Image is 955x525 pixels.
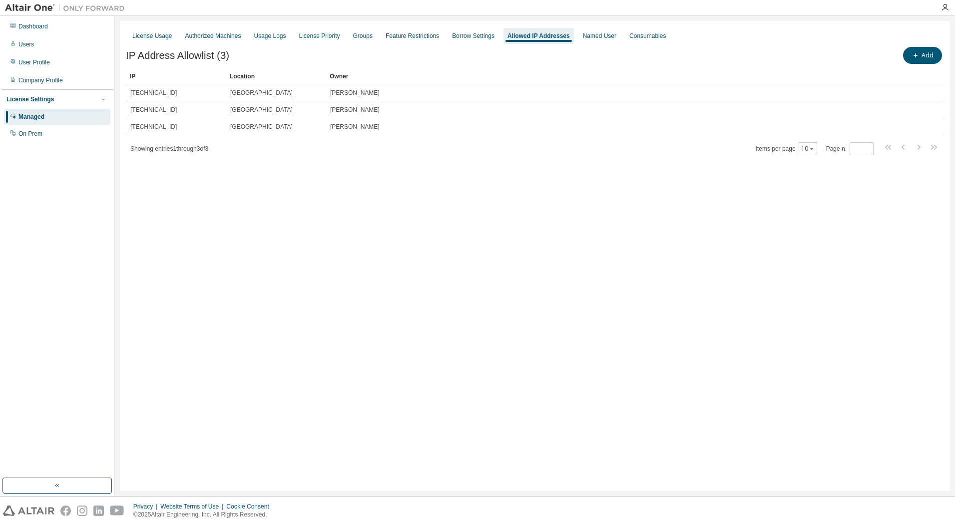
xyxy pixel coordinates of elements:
[226,503,275,511] div: Cookie Consent
[130,145,208,152] span: Showing entries 1 through 3 of 3
[330,68,916,84] div: Owner
[230,68,322,84] div: Location
[93,506,104,516] img: linkedin.svg
[60,506,71,516] img: facebook.svg
[230,106,293,114] span: [GEOGRAPHIC_DATA]
[126,50,229,61] span: IP Address Allowlist (3)
[801,145,815,153] button: 10
[160,503,226,511] div: Website Terms of Use
[6,95,54,103] div: License Settings
[629,32,666,40] div: Consumables
[330,89,380,97] span: [PERSON_NAME]
[133,503,160,511] div: Privacy
[583,32,616,40] div: Named User
[330,106,380,114] span: [PERSON_NAME]
[903,47,942,64] button: Add
[18,130,42,138] div: On Prem
[330,123,380,131] span: [PERSON_NAME]
[130,68,222,84] div: IP
[254,32,286,40] div: Usage Logs
[299,32,340,40] div: License Priority
[132,32,172,40] div: License Usage
[133,511,275,519] p: © 2025 Altair Engineering, Inc. All Rights Reserved.
[185,32,241,40] div: Authorized Machines
[5,3,130,13] img: Altair One
[18,113,44,121] div: Managed
[18,40,34,48] div: Users
[130,89,177,97] span: [TECHNICAL_ID]
[230,123,293,131] span: [GEOGRAPHIC_DATA]
[452,32,494,40] div: Borrow Settings
[826,142,874,155] span: Page n.
[18,22,48,30] div: Dashboard
[130,106,177,114] span: [TECHNICAL_ID]
[507,32,570,40] div: Allowed IP Addresses
[130,123,177,131] span: [TECHNICAL_ID]
[18,58,50,66] div: User Profile
[756,142,817,155] span: Items per page
[18,76,63,84] div: Company Profile
[110,506,124,516] img: youtube.svg
[230,89,293,97] span: [GEOGRAPHIC_DATA]
[77,506,87,516] img: instagram.svg
[353,32,373,40] div: Groups
[386,32,439,40] div: Feature Restrictions
[3,506,54,516] img: altair_logo.svg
